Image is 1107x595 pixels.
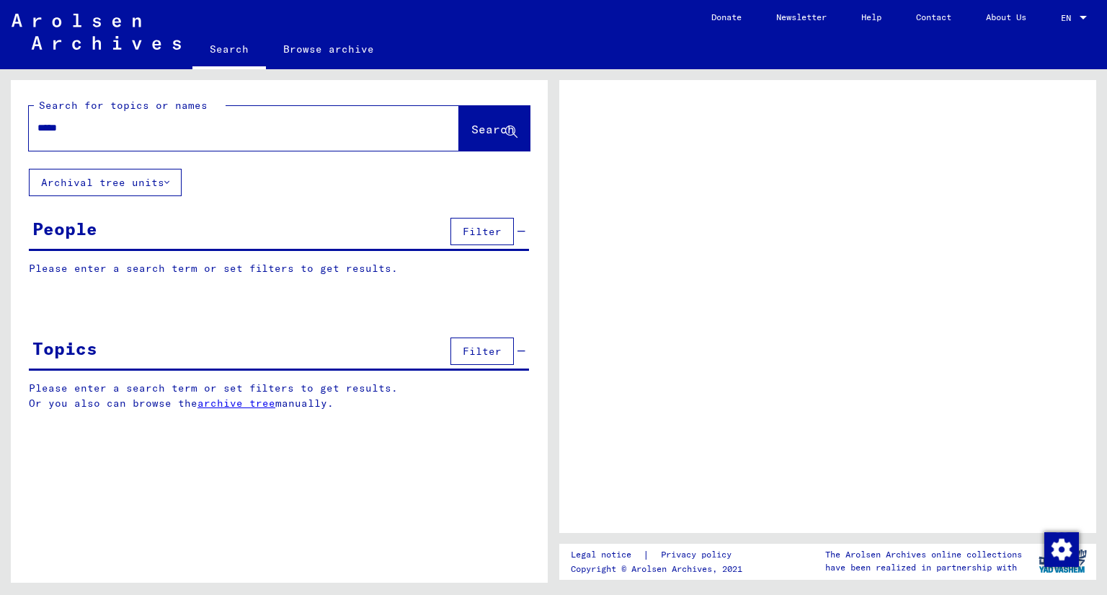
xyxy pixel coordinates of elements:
[571,563,749,576] p: Copyright © Arolsen Archives, 2021
[471,122,515,136] span: Search
[825,561,1022,574] p: have been realized in partnership with
[29,261,529,276] p: Please enter a search term or set filters to get results.
[266,32,391,66] a: Browse archive
[29,169,182,196] button: Archival tree units
[197,397,275,410] a: archive tree
[1036,543,1090,579] img: yv_logo.png
[1044,532,1079,567] img: Change consent
[463,345,502,358] span: Filter
[39,99,208,112] mat-label: Search for topics or names
[1061,13,1077,23] span: EN
[571,547,749,563] div: |
[825,548,1022,561] p: The Arolsen Archives online collections
[649,547,749,563] a: Privacy policy
[463,225,502,238] span: Filter
[192,32,266,69] a: Search
[32,335,97,361] div: Topics
[450,338,514,365] button: Filter
[450,218,514,245] button: Filter
[571,547,643,563] a: Legal notice
[32,216,97,242] div: People
[12,14,181,50] img: Arolsen_neg.svg
[459,106,530,151] button: Search
[29,381,530,411] p: Please enter a search term or set filters to get results. Or you also can browse the manually.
